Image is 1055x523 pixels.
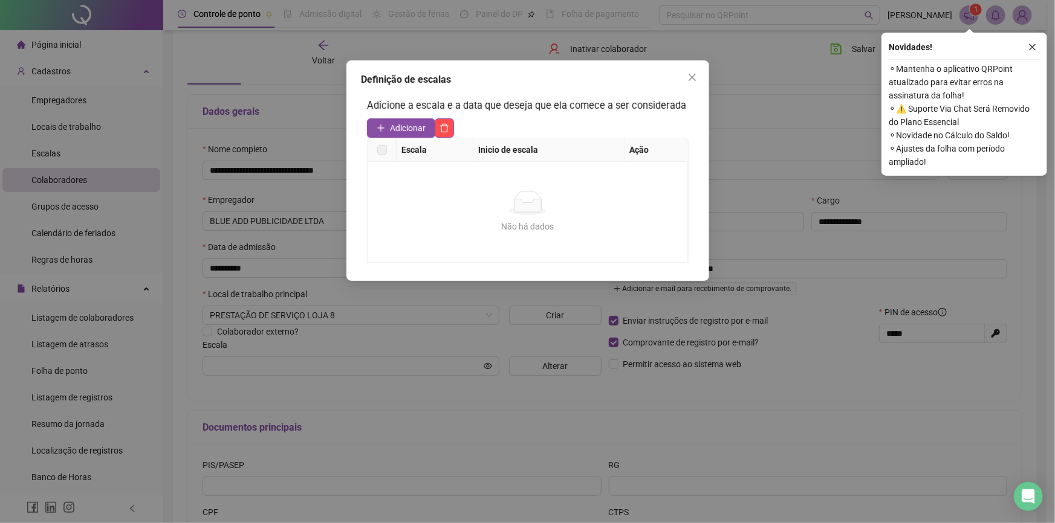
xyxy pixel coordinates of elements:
h3: Adicione a escala e a data que deseja que ela comece a ser considerada [367,98,689,114]
span: ⚬ Ajustes da folha com período ampliado! [889,142,1040,168]
th: Inicio de escala [473,138,625,162]
span: delete [440,123,449,133]
span: ⚬ ⚠️ Suporte Via Chat Será Removido do Plano Essencial [889,102,1040,129]
div: Definição de escalas [361,72,695,87]
button: Adicionar [367,118,435,138]
span: Adicionar [390,121,426,135]
span: ⚬ Novidade no Cálculo do Saldo! [889,129,1040,142]
th: Ação [625,138,689,162]
th: Escala [397,138,473,162]
div: Open Intercom Messenger [1014,482,1043,511]
span: close [1028,43,1037,51]
div: Não há dados [381,220,674,233]
span: ⚬ Mantenha o aplicativo QRPoint atualizado para evitar erros na assinatura da folha! [889,62,1040,102]
span: plus [377,124,385,132]
span: Novidades ! [889,40,932,54]
button: Close [683,68,702,87]
span: close [687,72,697,82]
